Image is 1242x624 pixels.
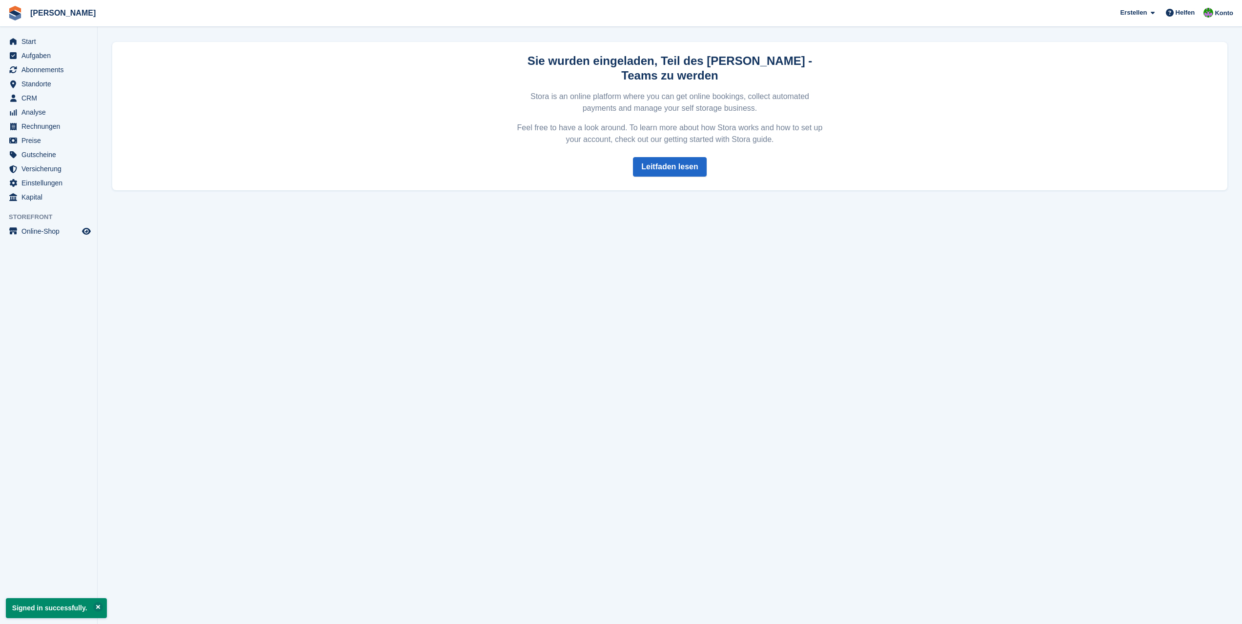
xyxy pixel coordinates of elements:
[516,122,824,145] p: Feel free to have a look around. To learn more about how Stora works and how to set up your accou...
[21,162,80,176] span: Versicherung
[1203,8,1213,18] img: Kirsten May-Schäfer
[5,148,92,161] a: menu
[5,162,92,176] a: menu
[21,35,80,48] span: Start
[528,54,813,82] strong: Sie wurden eingeladen, Teil des [PERSON_NAME] -Teams zu werden
[5,120,92,133] a: menu
[1120,8,1147,18] span: Erstellen
[633,157,706,177] a: Leitfaden lesen
[5,63,92,77] a: menu
[21,91,80,105] span: CRM
[21,134,80,147] span: Preise
[21,224,80,238] span: Online-Shop
[21,190,80,204] span: Kapital
[516,91,824,114] p: Stora is an online platform where you can get online bookings, collect automated payments and man...
[5,224,92,238] a: Speisekarte
[5,134,92,147] a: menu
[21,63,80,77] span: Abonnements
[5,49,92,62] a: menu
[5,105,92,119] a: menu
[21,49,80,62] span: Aufgaben
[6,598,107,618] p: Signed in successfully.
[8,6,22,20] img: stora-icon-8386f47178a22dfd0bd8f6a31ec36ba5ce8667c1dd55bd0f319d3a0aa187defe.svg
[5,77,92,91] a: menu
[21,120,80,133] span: Rechnungen
[21,77,80,91] span: Standorte
[21,148,80,161] span: Gutscheine
[81,225,92,237] a: Vorschau-Shop
[5,91,92,105] a: menu
[1176,8,1195,18] span: Helfen
[5,35,92,48] a: menu
[26,5,100,21] a: [PERSON_NAME]
[1215,8,1233,18] span: Konto
[9,212,97,222] span: Storefront
[5,176,92,190] a: menu
[21,105,80,119] span: Analyse
[21,176,80,190] span: Einstellungen
[5,190,92,204] a: menu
